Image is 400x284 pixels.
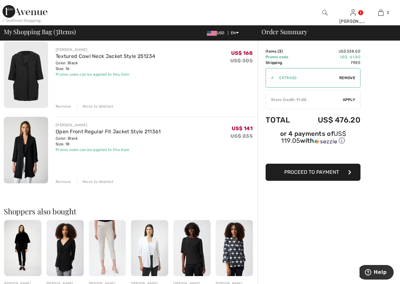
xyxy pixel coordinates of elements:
span: My Shopping Bag ( Items) [4,28,76,35]
td: Shipping [266,60,300,66]
span: EN [231,31,239,35]
div: Order Summary [254,28,396,35]
a: Textured Cowl Neck Jacket Style 251234 [56,53,155,59]
span: US$ 168 [231,50,253,56]
span: 3 [387,10,389,16]
span: USD [207,31,227,35]
td: Promo code [266,54,300,60]
img: Open Front Regular Fit Jacket Style 211361 [4,117,48,183]
span: US$ 141 [232,125,253,131]
s: US$ 235 [231,133,253,139]
span: US$ 119.05 [281,130,346,144]
td: Items ( ) [266,48,300,54]
div: Move to Wishlist [77,179,113,185]
img: Slim Cropped Trousers Style 201536 [89,220,126,276]
div: [PERSON_NAME] [56,47,155,53]
div: Remove [56,179,71,185]
div: Store Credit: 11.00 [266,97,343,103]
a: 3 [367,9,395,16]
button: Proceed to Payment [266,164,360,181]
span: 3 [55,27,58,35]
div: Color: Black Size: 16 [56,60,155,72]
div: [PERSON_NAME] [339,18,367,25]
td: Free [300,60,360,66]
img: Textured Cowl Neck Jacket Style 251234 [4,41,48,108]
span: Proceed to Payment [284,169,339,175]
div: Promo code can be applied to this item [56,147,161,153]
img: Hip-Length Puff Sleeve Pullover Style 251164 [173,220,211,276]
input: Promo code [274,68,339,87]
div: Promo code can be applied to this item [56,72,155,77]
td: US$ -61.80 [300,54,360,60]
div: ✔ [266,75,274,81]
iframe: Opens a widget where you can find more information [360,265,394,281]
img: Sezzle [314,139,337,144]
img: US Dollar [207,31,217,36]
a: Sign In [350,9,356,16]
iframe: PayPal-paypal [266,147,360,161]
td: Total [266,109,300,131]
img: search the website [322,9,328,16]
div: or 4 payments ofUS$ 119.05withSezzle Click to learn more about Sezzle [266,131,360,147]
img: Minimalist Oversized Everyday Jacket Style 243917 [4,220,41,276]
span: 3 [279,49,281,54]
div: Remove [56,104,71,109]
img: My Bag [378,9,384,16]
div: < Continue Shopping [3,18,41,23]
img: Relaxed Fit Hip-Length Jacket Style 252150 [131,220,168,276]
a: Open Front Regular Fit Jacket Style 211361 [56,129,161,135]
div: Color: Black Size: 18 [56,136,161,147]
img: My Info [350,9,356,16]
span: Apply [343,97,355,103]
td: US$ 476.20 [300,109,360,131]
img: Chic V-Neck Pullover Style 251232 [46,220,84,276]
span: Remove [339,75,355,81]
img: 1ère Avenue [3,5,47,18]
div: [PERSON_NAME] [56,122,161,128]
h2: Shoppers also bought [4,207,258,215]
div: Move to Wishlist [77,104,113,109]
img: Geometric Jacquard Trapeze Jacket Style 251000 [216,220,253,276]
td: US$ 538.00 [300,48,360,54]
div: or 4 payments of with [266,131,360,145]
s: US$ 305 [230,58,253,64]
